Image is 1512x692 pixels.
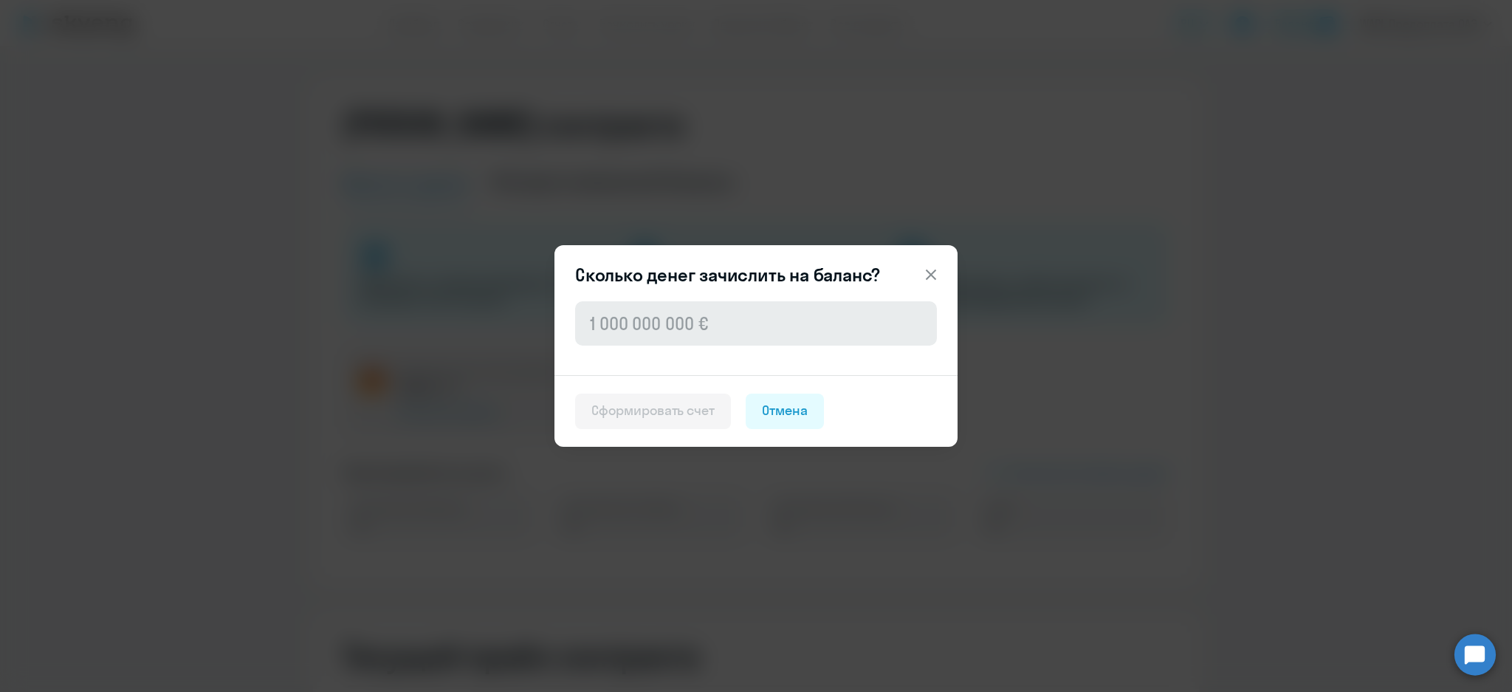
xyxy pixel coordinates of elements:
input: 1 000 000 000 € [575,301,937,346]
button: Отмена [746,394,824,429]
header: Сколько денег зачислить на баланс? [554,263,958,287]
div: Отмена [762,401,808,420]
div: Сформировать счет [591,401,715,420]
button: Сформировать счет [575,394,731,429]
